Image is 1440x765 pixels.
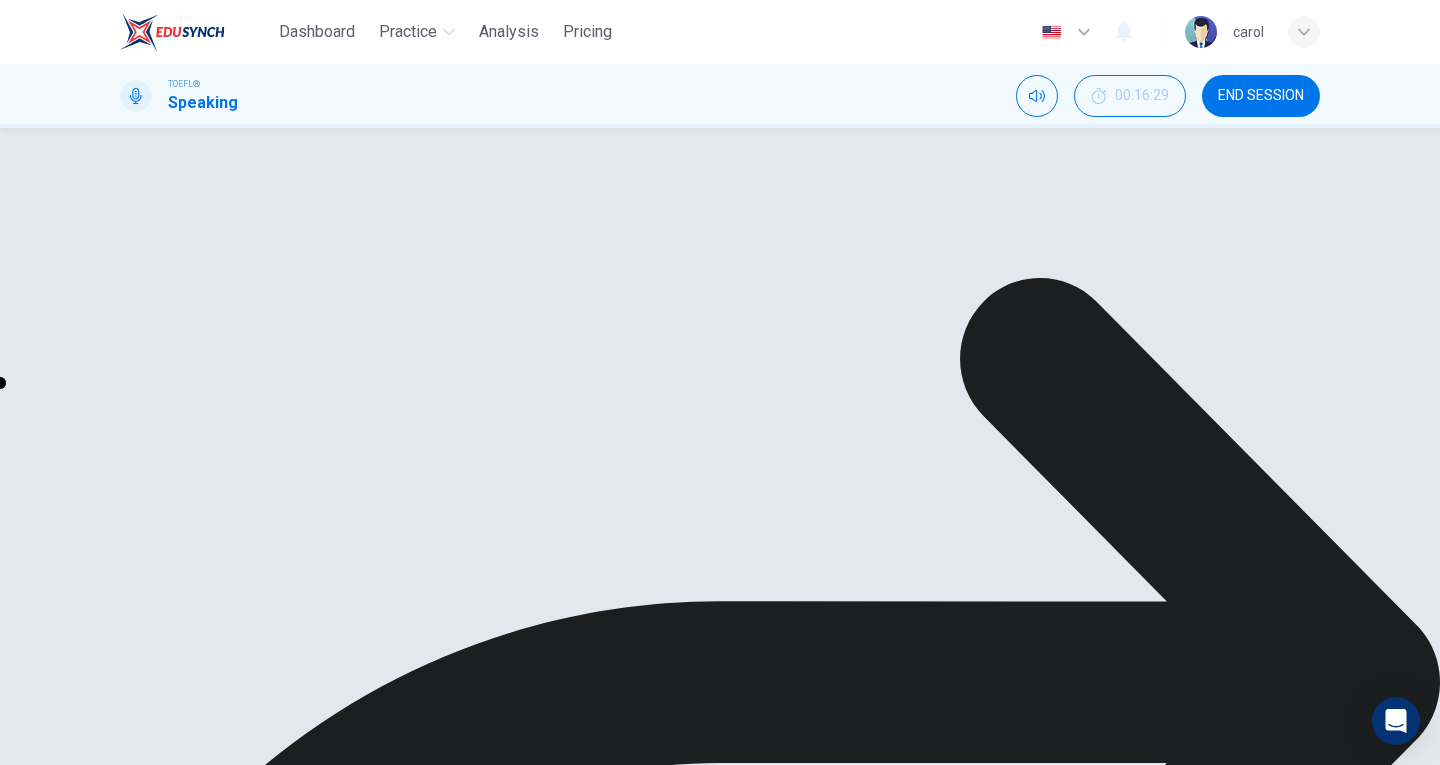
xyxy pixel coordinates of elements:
[555,14,620,50] button: Pricing
[168,77,200,91] span: TOEFL®
[1016,75,1058,117] div: Mute
[120,12,271,52] a: EduSynch logo
[1115,88,1169,104] span: 00:16:29
[1074,75,1186,117] button: 00:16:29
[1202,75,1320,117] button: END SESSION
[1074,75,1186,117] div: Hide
[1039,25,1064,40] img: en
[1372,697,1420,745] div: Open Intercom Messenger
[1218,88,1304,104] span: END SESSION
[271,14,363,50] button: Dashboard
[120,12,225,52] img: EduSynch logo
[479,20,539,44] span: Analysis
[1185,16,1217,48] img: Profile picture
[471,14,547,50] button: Analysis
[379,20,437,44] span: Practice
[1233,20,1264,44] div: carol
[371,14,463,50] button: Practice
[279,20,355,44] span: Dashboard
[563,20,612,44] span: Pricing
[168,91,238,115] h1: Speaking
